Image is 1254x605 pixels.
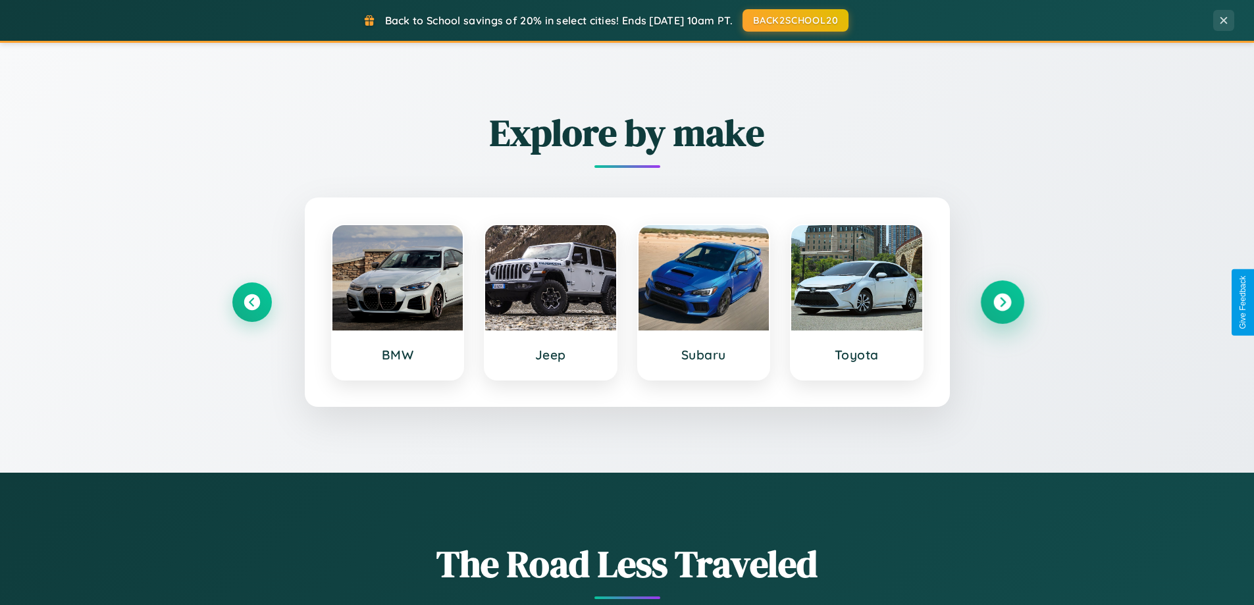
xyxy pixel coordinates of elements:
[498,347,603,363] h3: Jeep
[232,539,1022,589] h1: The Road Less Traveled
[232,107,1022,158] h2: Explore by make
[346,347,450,363] h3: BMW
[385,14,733,27] span: Back to School savings of 20% in select cities! Ends [DATE] 10am PT.
[1238,276,1247,329] div: Give Feedback
[804,347,909,363] h3: Toyota
[652,347,756,363] h3: Subaru
[743,9,849,32] button: BACK2SCHOOL20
